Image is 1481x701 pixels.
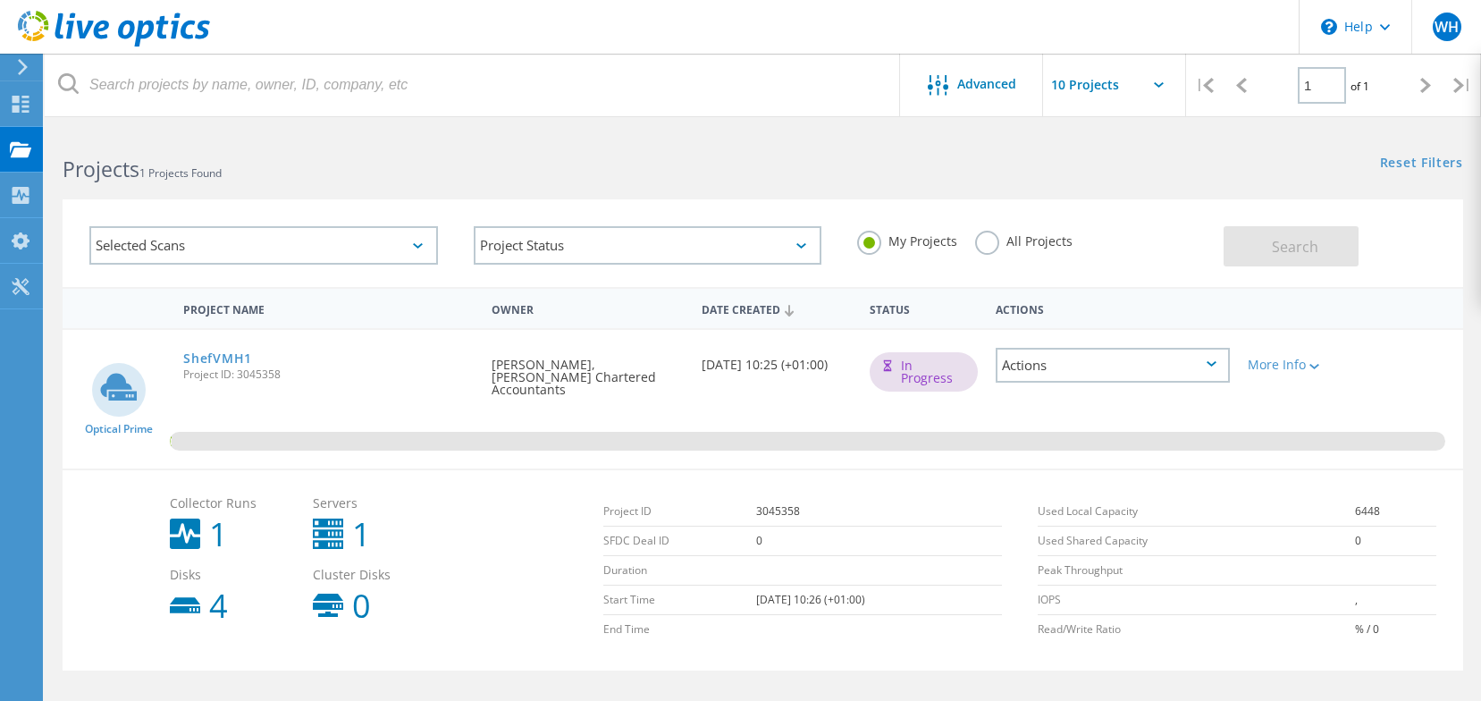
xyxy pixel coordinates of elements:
[603,527,756,556] td: SFDC Deal ID
[1038,497,1354,527] td: Used Local Capacity
[857,231,957,248] label: My Projects
[209,590,228,622] b: 4
[987,291,1239,325] div: Actions
[603,615,756,645] td: End Time
[170,497,295,510] span: Collector Runs
[474,226,822,265] div: Project Status
[483,330,693,414] div: [PERSON_NAME], [PERSON_NAME] Chartered Accountants
[861,291,987,325] div: Status
[870,352,978,392] div: In Progress
[170,569,295,581] span: Disks
[1038,527,1354,556] td: Used Shared Capacity
[85,424,153,435] span: Optical Prime
[313,497,438,510] span: Servers
[1224,226,1359,266] button: Search
[209,519,228,551] b: 1
[1355,497,1436,527] td: 6448
[1380,156,1463,172] a: Reset Filters
[603,497,756,527] td: Project ID
[174,291,483,325] div: Project Name
[1321,19,1337,35] svg: \n
[603,586,756,615] td: Start Time
[1355,527,1436,556] td: 0
[139,165,222,181] span: 1 Projects Found
[693,291,861,325] div: Date Created
[352,590,371,622] b: 0
[756,586,1002,615] td: [DATE] 10:26 (+01:00)
[63,155,139,183] b: Projects
[693,330,861,389] div: [DATE] 10:25 (+01:00)
[183,369,474,380] span: Project ID: 3045358
[18,38,210,50] a: Live Optics Dashboard
[756,497,1002,527] td: 3045358
[313,569,438,581] span: Cluster Disks
[45,54,901,116] input: Search projects by name, owner, ID, company, etc
[1435,20,1459,34] span: WH
[170,432,172,448] span: 0.16%
[1355,615,1436,645] td: % / 0
[1038,586,1354,615] td: IOPS
[1186,54,1223,117] div: |
[1351,79,1369,94] span: of 1
[183,352,252,365] a: ShefVMH1
[996,348,1230,383] div: Actions
[1038,615,1354,645] td: Read/Write Ratio
[756,527,1002,556] td: 0
[603,556,756,586] td: Duration
[1038,556,1354,586] td: Peak Throughput
[1272,237,1318,257] span: Search
[1444,54,1481,117] div: |
[975,231,1073,248] label: All Projects
[352,519,371,551] b: 1
[1355,586,1436,615] td: ,
[89,226,438,265] div: Selected Scans
[957,78,1016,90] span: Advanced
[1248,359,1342,371] div: More Info
[483,291,693,325] div: Owner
